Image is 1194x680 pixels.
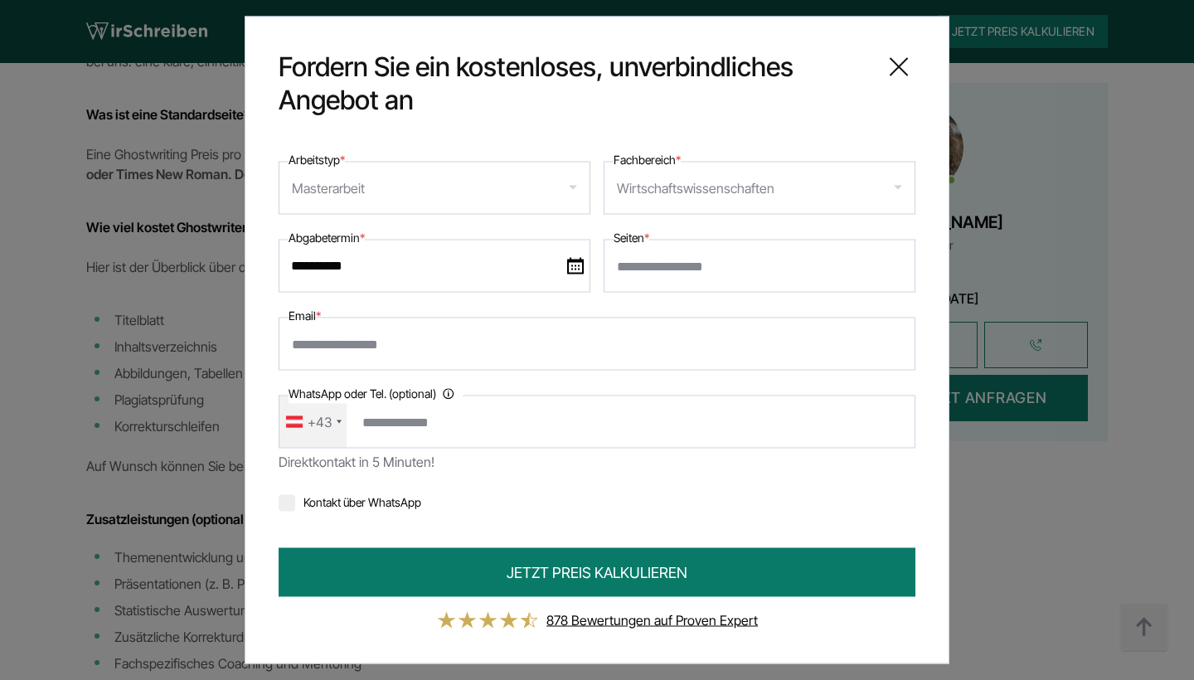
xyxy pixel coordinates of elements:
[614,228,649,248] label: Seiten
[279,449,915,475] div: Direktkontakt in 5 Minuten!
[279,548,915,597] button: JETZT PREIS KALKULIEREN
[507,561,687,584] span: JETZT PREIS KALKULIEREN
[289,306,321,326] label: Email
[617,175,774,202] div: Wirtschaftswissenschaften
[614,150,681,170] label: Fachbereich
[279,396,347,448] div: Telephone country code
[546,612,758,629] a: 878 Bewertungen auf Proven Expert
[279,240,590,293] input: date
[292,175,365,202] div: Masterarbeit
[308,409,332,435] div: +43
[289,228,365,248] label: Abgabetermin
[279,51,869,117] span: Fordern Sie ein kostenloses, unverbindliches Angebot an
[567,258,584,274] img: date
[289,384,463,404] label: WhatsApp oder Tel. (optional)
[279,495,421,509] label: Kontakt über WhatsApp
[289,150,345,170] label: Arbeitstyp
